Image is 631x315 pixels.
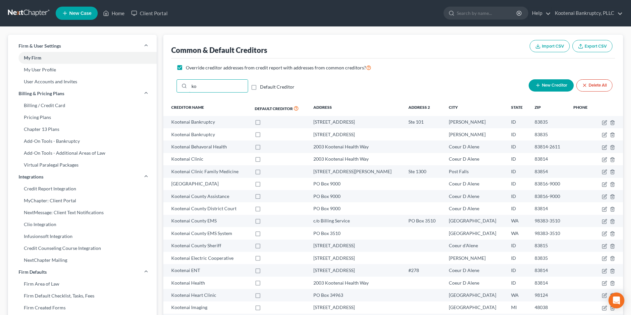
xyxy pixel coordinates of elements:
div: [STREET_ADDRESS] [313,131,398,138]
div: ID [511,205,524,212]
div: [STREET_ADDRESS] [313,255,398,261]
a: Infusionsoft Integration [8,230,157,242]
div: Kootenai County EMS System [171,230,244,237]
div: Coeur d'Alene [449,242,500,249]
div: Kootenai Clinic Family Medicine [171,168,244,175]
button: firmCaseType.title [602,256,607,261]
button: Export CSV [572,40,612,52]
div: 2003 Kootenai Health Way [313,280,398,286]
div: Kootenai Bankruptcy [171,119,244,125]
a: Firm Area of Law [8,278,157,290]
div: ID [511,168,524,175]
a: My User Profile [8,64,157,76]
div: Common & Default Creditors [171,45,267,55]
button: firmCaseType.title [602,120,607,125]
div: Kootenai Heart Clinic [171,292,244,298]
div: Coeur D Alene [449,267,500,274]
button: Import CSV [530,40,570,52]
a: Add-On Tools - Additional Areas of Law [8,147,157,159]
button: firmCaseType.title [602,194,607,199]
a: Firm Defaults [8,266,157,278]
a: NextChapter Mailing [8,254,157,266]
button: firmCaseType.title [602,219,607,224]
a: MyChapter: Client Portal [8,195,157,207]
a: Kootenai Bankruptcy, PLLC [552,7,623,19]
div: Kootenai Bankruptcy [171,131,244,138]
span: City [449,105,458,110]
div: Kootenai County EMS [171,217,244,224]
span: Delete All [589,83,607,88]
button: firmCaseType.title [602,207,607,212]
div: 98124 [535,292,563,298]
div: ID [511,255,524,261]
div: 83854 [535,168,563,175]
div: [GEOGRAPHIC_DATA] [449,292,500,298]
div: 83814-2611 [535,143,563,150]
div: 83814 [535,280,563,286]
span: Override creditor addresses from credit report with addresses from common creditors? [186,65,366,70]
a: Billing & Pricing Plans [8,88,157,99]
div: 83816-9000 [535,193,563,200]
button: firmCaseType.title [602,244,607,249]
a: Add-On Tools - Bankruptcy [8,135,157,147]
a: My Firm [8,52,157,64]
button: firmCaseType.title [602,268,607,274]
a: Credit Report Integration [8,183,157,195]
a: Firm Created Forms [8,302,157,314]
div: 83835 [535,131,563,138]
div: ID [511,180,524,187]
div: Kootenai Behavoral Health [171,143,244,150]
span: Phone [573,105,588,110]
div: PO Box 9000 [313,180,398,187]
span: Address [313,105,332,110]
div: [GEOGRAPHIC_DATA] [449,230,500,237]
a: Credit Counseling Course Integration [8,242,157,254]
span: Creditor Name [171,105,204,110]
button: firmCaseType.title [602,157,607,162]
a: Home [100,7,128,19]
input: Search by name... [457,7,517,19]
a: Help [529,7,551,19]
div: 83814 [535,205,563,212]
span: State [511,105,523,110]
div: [GEOGRAPHIC_DATA] [171,180,244,187]
span: New Creditor [542,83,567,88]
div: 83835 [535,255,563,261]
div: [GEOGRAPHIC_DATA] [449,304,500,311]
div: Kootenai County Assistance [171,193,244,200]
div: 83814 [535,156,563,162]
div: ID [511,193,524,200]
div: Kootenai Electric Cooperative [171,255,244,261]
div: [STREET_ADDRESS] [313,304,398,311]
span: New Case [69,11,91,16]
div: Coeur D Alene [449,205,500,212]
div: 83835 [535,119,563,125]
div: 48038 [535,304,563,311]
a: Firm Default Checklist, Tasks, Fees [8,290,157,302]
div: WA [511,217,524,224]
div: [STREET_ADDRESS] [313,267,398,274]
div: Ste 101 [408,119,438,125]
button: firmCaseType.title [602,145,607,150]
div: PO Box 3510 [313,230,398,237]
button: firmCaseType.title [602,281,607,286]
a: Integrations [8,171,157,183]
a: Pricing Plans [8,111,157,123]
div: Ste 1300 [408,168,438,175]
span: Default Creditor [255,106,293,111]
div: Post Falls [449,168,500,175]
div: [PERSON_NAME] [449,119,500,125]
button: firmCaseType.title [602,305,607,311]
span: Integrations [19,174,43,180]
div: [PERSON_NAME] [449,131,500,138]
div: [STREET_ADDRESS][PERSON_NAME] [313,168,398,175]
div: c/o Billing Service [313,217,398,224]
span: Firm Defaults [19,269,47,275]
div: [STREET_ADDRESS] [313,119,398,125]
span: Address 2 [408,105,430,110]
div: 98383-3510 [535,217,563,224]
span: Firm & User Settings [19,43,61,49]
div: Kootenai ENT [171,267,244,274]
div: WA [511,292,524,298]
div: Coeur D Alene [449,143,500,150]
